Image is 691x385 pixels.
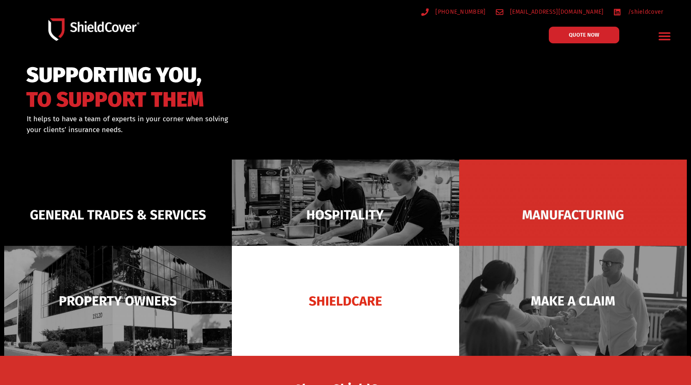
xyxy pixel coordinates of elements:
[48,18,139,40] img: Shield-Cover-Underwriting-Australia-logo-full
[626,7,663,17] span: /shieldcover
[496,7,604,17] a: [EMAIL_ADDRESS][DOMAIN_NAME]
[27,125,388,135] p: your clients’ insurance needs.
[549,27,619,43] a: QUOTE NOW
[569,32,599,37] span: QUOTE NOW
[26,67,204,84] span: SUPPORTING YOU,
[421,7,486,17] a: [PHONE_NUMBER]
[613,7,663,17] a: /shieldcover
[508,7,603,17] span: [EMAIL_ADDRESS][DOMAIN_NAME]
[655,26,674,46] div: Menu Toggle
[433,7,485,17] span: [PHONE_NUMBER]
[27,114,388,135] div: It helps to have a team of experts in your corner when solving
